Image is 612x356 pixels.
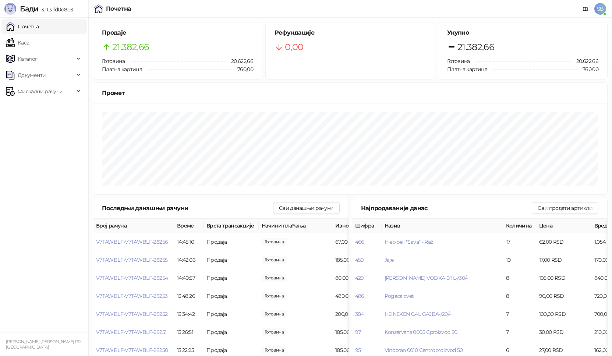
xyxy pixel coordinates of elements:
[275,28,426,37] h5: Рефундације
[18,68,46,82] span: Документи
[96,293,167,299] button: V7TAWBLF-V7TAWBLF-28253
[355,239,364,245] button: 466
[503,287,536,305] td: 8
[20,4,38,13] span: Бади
[102,58,125,64] span: Готовина
[174,219,204,233] th: Време
[96,347,168,353] button: V7TAWBLF-V7TAWBLF-28250
[332,219,388,233] th: Износ
[385,347,463,353] span: Vinobran 0010 Centroproizvod 50
[447,66,487,73] span: Платна картица
[355,257,364,263] button: 459
[262,346,287,354] span: 185,00
[536,219,591,233] th: Цена
[332,287,388,305] td: 480,00 RSD
[503,305,536,323] td: 7
[102,28,253,37] h5: Продаје
[96,275,168,281] span: V7TAWBLF-V7TAWBLF-28254
[571,57,598,65] span: 20.622,66
[232,65,253,73] span: 760,00
[4,3,16,15] img: Logo
[96,311,167,317] button: V7TAWBLF-V7TAWBLF-28252
[385,329,457,335] button: Konzervans 0005 Cproizvod 50
[503,233,536,251] td: 17
[204,233,259,251] td: Продаја
[285,40,303,54] span: 0,00
[96,329,166,335] button: V7TAWBLF-V7TAWBLF-28251
[204,269,259,287] td: Продаја
[262,292,287,300] span: 480,00
[355,275,364,281] button: 429
[174,305,204,323] td: 13:34:42
[532,202,598,214] button: Сви продати артикли
[174,323,204,341] td: 13:26:51
[594,3,606,15] span: SB
[332,269,388,287] td: 80,00 RSD
[385,293,414,299] span: Pogaca cvet
[204,219,259,233] th: Врста трансакције
[382,219,503,233] th: Назив
[262,238,287,246] span: 67,00
[273,202,339,214] button: Сви данашњи рачуни
[536,287,591,305] td: 90,00 RSD
[355,329,361,335] button: 97
[259,219,332,233] th: Начини плаћања
[580,3,591,15] a: Документација
[577,65,598,73] span: 760,00
[385,239,433,245] button: Hleb beli "Sava" - Raž
[96,239,168,245] button: V7TAWBLF-V7TAWBLF-28256
[6,339,81,350] small: [PERSON_NAME] [PERSON_NAME] PR [GEOGRAPHIC_DATA]
[332,251,388,269] td: 185,00 RSD
[18,84,63,99] span: Фискални рачуни
[503,251,536,269] td: 10
[385,311,451,317] button: HEINEKEN 0.4L GAJBA-/20/-
[226,57,253,65] span: 20.622,66
[355,347,361,353] button: 95
[204,305,259,323] td: Продаја
[102,204,273,213] div: Последњи данашњи рачуни
[204,251,259,269] td: Продаја
[536,233,591,251] td: 62,00 RSD
[385,275,468,281] button: [PERSON_NAME] VODKA 0.1 L-/30/-
[355,311,364,317] button: 384
[6,19,39,34] a: Почетна
[503,323,536,341] td: 7
[262,328,287,336] span: 185,00
[6,35,29,50] a: Каса
[503,269,536,287] td: 8
[18,52,38,66] span: Каталог
[536,323,591,341] td: 30,00 RSD
[262,310,287,318] span: 200,00
[352,219,382,233] th: Шифра
[536,251,591,269] td: 17,00 RSD
[106,6,131,12] div: Почетна
[93,219,174,233] th: Број рачуна
[332,323,388,341] td: 185,00 RSD
[112,40,149,54] span: 21.382,66
[102,66,142,73] span: Платна картица
[262,274,287,282] span: 80,00
[447,58,470,64] span: Готовина
[457,40,494,54] span: 21.382,66
[38,6,73,13] span: 3.11.3-fd0d8d3
[204,323,259,341] td: Продаја
[174,233,204,251] td: 14:45:10
[174,269,204,287] td: 14:40:57
[503,219,536,233] th: Количина
[385,257,393,263] button: Jaje
[536,305,591,323] td: 100,00 RSD
[102,88,598,98] div: Промет
[96,257,167,263] button: V7TAWBLF-V7TAWBLF-28255
[262,256,287,264] span: 185,00
[536,269,591,287] td: 105,00 RSD
[355,293,364,299] button: 486
[174,287,204,305] td: 13:48:26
